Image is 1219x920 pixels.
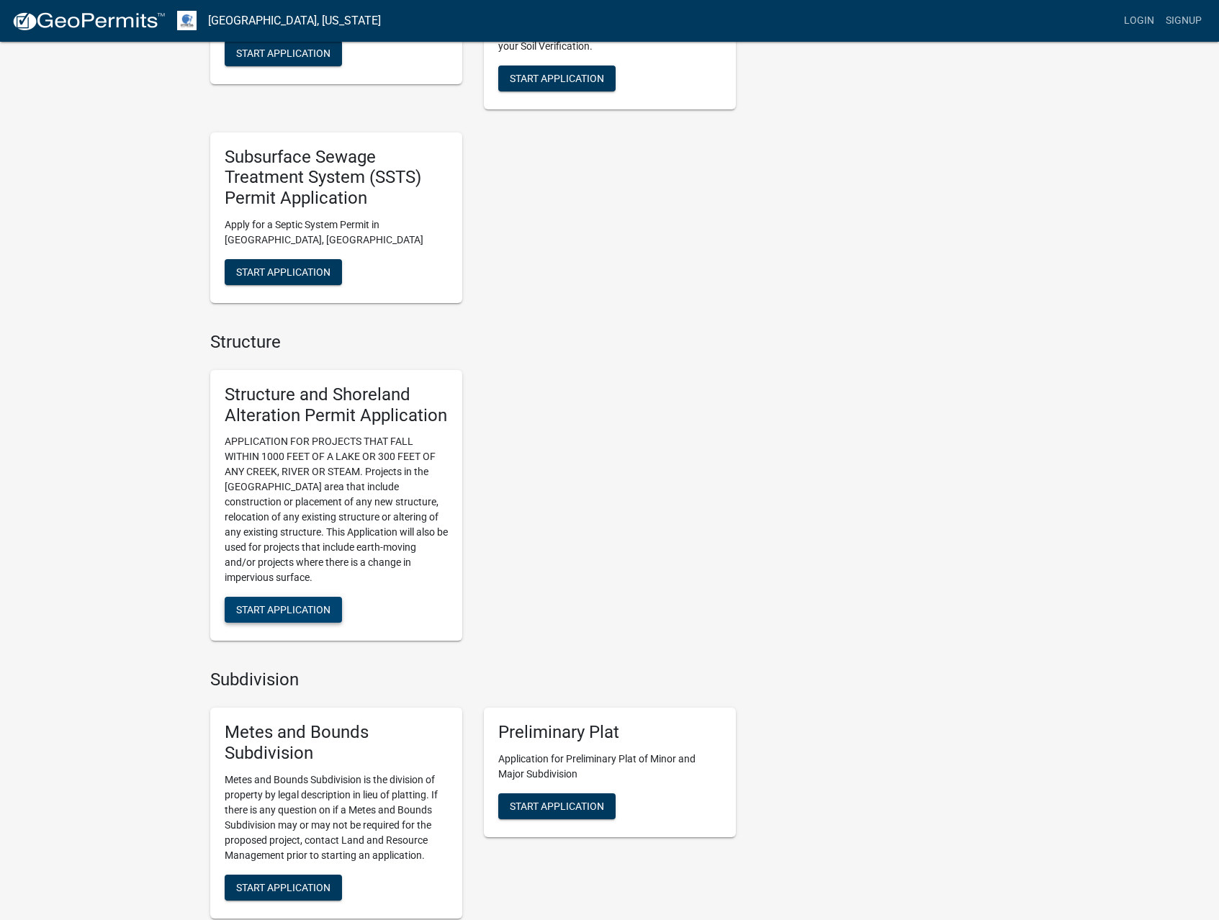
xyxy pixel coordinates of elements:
button: Start Application [225,875,342,901]
span: Start Application [236,881,330,893]
h4: Structure [210,332,736,353]
p: APPLICATION FOR PROJECTS THAT FALL WITHIN 1000 FEET OF A LAKE OR 300 FEET OF ANY CREEK, RIVER OR ... [225,434,448,585]
h5: Metes and Bounds Subdivision [225,722,448,764]
button: Start Application [498,66,616,91]
button: Start Application [225,597,342,623]
button: Start Application [225,40,342,66]
p: Application for Preliminary Plat of Minor and Major Subdivision [498,752,721,782]
span: Start Application [236,604,330,615]
a: Signup [1160,7,1207,35]
span: Start Application [236,266,330,277]
h5: Preliminary Plat [498,722,721,743]
span: Start Application [510,72,604,84]
span: Start Application [236,48,330,59]
a: [GEOGRAPHIC_DATA], [US_STATE] [208,9,381,33]
h5: Subsurface Sewage Treatment System (SSTS) Permit Application [225,147,448,209]
button: Start Application [225,259,342,285]
h5: Structure and Shoreland Alteration Permit Application [225,384,448,426]
img: Otter Tail County, Minnesota [177,11,197,30]
h4: Subdivision [210,669,736,690]
a: Login [1118,7,1160,35]
span: Start Application [510,800,604,811]
p: Apply for a Septic System Permit in [GEOGRAPHIC_DATA], [GEOGRAPHIC_DATA] [225,217,448,248]
button: Start Application [498,793,616,819]
p: Metes and Bounds Subdivision is the division of property by legal description in lieu of platting... [225,772,448,863]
